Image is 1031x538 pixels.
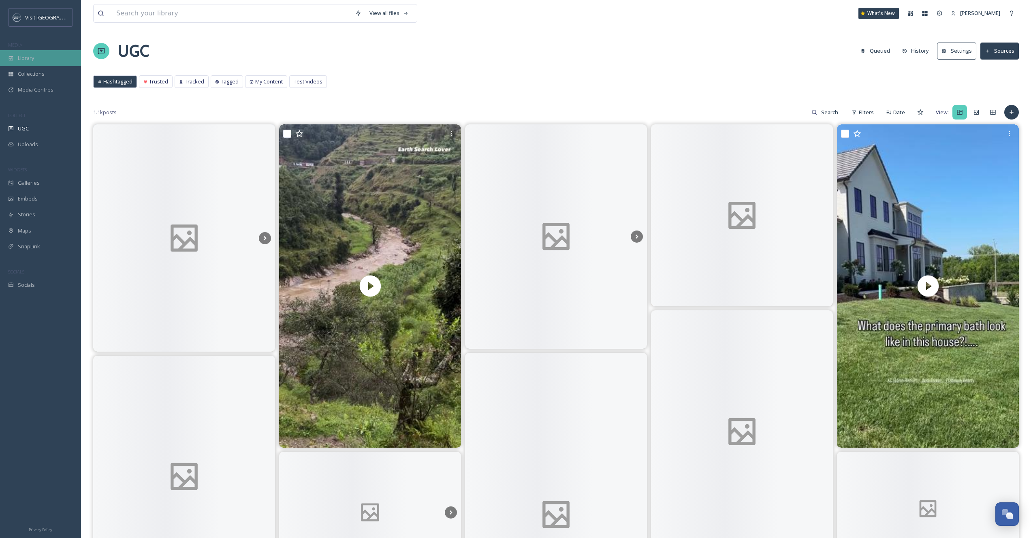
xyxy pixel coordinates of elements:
[837,124,1019,448] img: thumbnail
[937,43,980,59] a: Settings
[859,109,874,116] span: Filters
[185,78,204,85] span: Tracked
[8,167,27,173] span: WIDGETS
[103,78,132,85] span: Hashtagged
[221,78,239,85] span: Tagged
[29,527,52,532] span: Privacy Policy
[13,13,21,21] img: c3es6xdrejuflcaqpovn.png
[18,125,29,132] span: UGC
[8,112,26,118] span: COLLECT
[995,502,1019,526] button: Open Chat
[936,109,949,116] span: View:
[980,43,1019,59] button: Sources
[279,124,461,448] video: #earthsearchlover #camping⛺️ #camplife #caravan #overlandpark #a joyful life spending in Uttrakhand
[837,124,1019,448] video: What does the inside of this 6,900 sqft house look like?! I’ll quickly show you the primary bath!...
[294,78,322,85] span: Test Videos
[18,141,38,148] span: Uploads
[858,8,899,19] a: What's New
[960,9,1000,17] span: [PERSON_NAME]
[817,104,843,120] input: Search
[898,43,933,59] button: History
[365,5,413,21] a: View all files
[856,43,894,59] button: Queued
[29,524,52,534] a: Privacy Policy
[18,227,31,235] span: Maps
[18,243,40,250] span: SnapLink
[117,39,149,63] a: UGC
[947,5,1004,21] a: [PERSON_NAME]
[937,43,976,59] button: Settings
[18,281,35,289] span: Socials
[898,43,937,59] a: History
[18,86,53,94] span: Media Centres
[8,42,22,48] span: MEDIA
[18,211,35,218] span: Stories
[112,4,351,22] input: Search your library
[8,269,24,275] span: SOCIALS
[18,54,34,62] span: Library
[18,195,38,203] span: Embeds
[93,109,117,116] span: 1.1k posts
[255,78,283,85] span: My Content
[856,43,898,59] a: Queued
[25,13,88,21] span: Visit [GEOGRAPHIC_DATA]
[893,109,905,116] span: Date
[149,78,168,85] span: Trusted
[18,70,45,78] span: Collections
[18,179,40,187] span: Galleries
[279,124,461,448] img: thumbnail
